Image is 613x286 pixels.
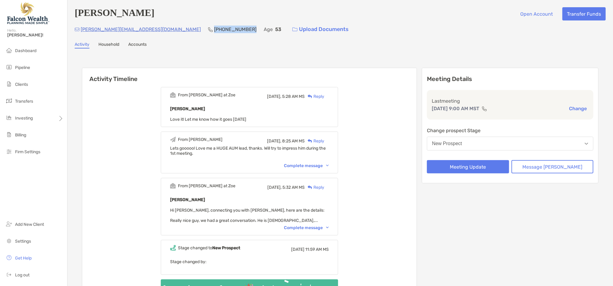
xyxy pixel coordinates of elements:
a: Activity [75,42,89,48]
span: 5:32 AM MS [282,185,305,190]
img: Email Icon [75,28,79,31]
span: [PERSON_NAME]! [7,33,64,38]
p: [PHONE_NUMBER] [214,26,257,33]
p: [PERSON_NAME][EMAIL_ADDRESS][DOMAIN_NAME] [81,26,201,33]
span: Dashboard [15,48,36,53]
a: Household [98,42,119,48]
img: communication type [482,106,487,111]
span: Pipeline [15,65,30,70]
p: [DATE] 9:00 AM MST [432,105,479,112]
img: Event icon [170,137,176,142]
img: dashboard icon [5,47,13,54]
img: get-help icon [5,254,13,261]
img: Falcon Wealth Planning Logo [7,2,49,24]
img: Phone Icon [208,27,213,32]
h6: Activity Timeline [82,68,417,82]
div: Lets gooooo! Love me a HUGE AUM lead, thanks. Will try to impress him during the 1st meeting. [170,146,329,156]
button: Meeting Update [427,160,509,173]
div: Reply [305,184,324,191]
span: 11:59 AM MS [305,247,329,252]
button: New Prospect [427,137,593,151]
span: [DATE], [267,138,281,144]
img: investing icon [5,114,13,121]
img: logout icon [5,271,13,278]
div: From [PERSON_NAME] [178,137,222,142]
span: Clients [15,82,28,87]
a: Upload Documents [288,23,353,36]
img: transfers icon [5,97,13,104]
div: Reply [305,138,324,144]
img: firm-settings icon [5,148,13,155]
button: Message [PERSON_NAME] [512,160,594,173]
p: Stage changed by: [170,258,329,266]
h4: [PERSON_NAME] [75,7,154,20]
span: Get Help [15,256,32,261]
button: Open Account [516,7,558,20]
span: Firm Settings [15,149,40,154]
button: Change [567,105,589,112]
a: Accounts [128,42,147,48]
span: [DATE], [267,94,281,99]
span: Log out [15,272,30,278]
img: Chevron icon [326,227,329,228]
img: button icon [292,27,297,32]
b: [PERSON_NAME] [170,106,205,111]
span: Love it! Let me know how it goes [DATE] [170,117,246,122]
span: Investing [15,116,33,121]
b: New Prospect [212,245,240,250]
img: Event icon [170,183,176,189]
p: Meeting Details [427,75,593,83]
span: Settings [15,239,31,244]
p: 53 [275,26,281,33]
span: Billing [15,132,26,138]
span: Hi [PERSON_NAME], connecting you with [PERSON_NAME], here are the details: Really nice guy, we ha... [170,208,325,223]
span: Add New Client [15,222,44,227]
img: Reply icon [308,139,312,143]
img: Reply icon [308,185,312,189]
button: Transfer Funds [562,7,606,20]
span: [DATE], [267,185,282,190]
span: 8:25 AM MS [282,138,305,144]
div: Complete message [284,225,329,230]
img: Open dropdown arrow [585,143,588,145]
img: Event icon [170,245,176,251]
img: settings icon [5,237,13,244]
img: Chevron icon [326,165,329,166]
img: add_new_client icon [5,220,13,228]
div: From [PERSON_NAME] at Zoe [178,183,235,188]
img: Reply icon [308,95,312,98]
img: billing icon [5,131,13,138]
span: 5:28 AM MS [282,94,305,99]
p: Last meeting [432,97,589,105]
div: Complete message [284,163,329,168]
div: Reply [305,93,324,100]
img: clients icon [5,80,13,88]
div: Stage changed to [178,245,240,250]
span: [DATE] [291,247,304,252]
img: pipeline icon [5,64,13,71]
span: Transfers [15,99,33,104]
div: From [PERSON_NAME] at Zoe [178,92,235,98]
p: Change prospect Stage [427,127,593,134]
div: New Prospect [432,141,462,146]
p: Age [264,26,273,33]
img: Event icon [170,92,176,98]
b: [PERSON_NAME] [170,197,205,202]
